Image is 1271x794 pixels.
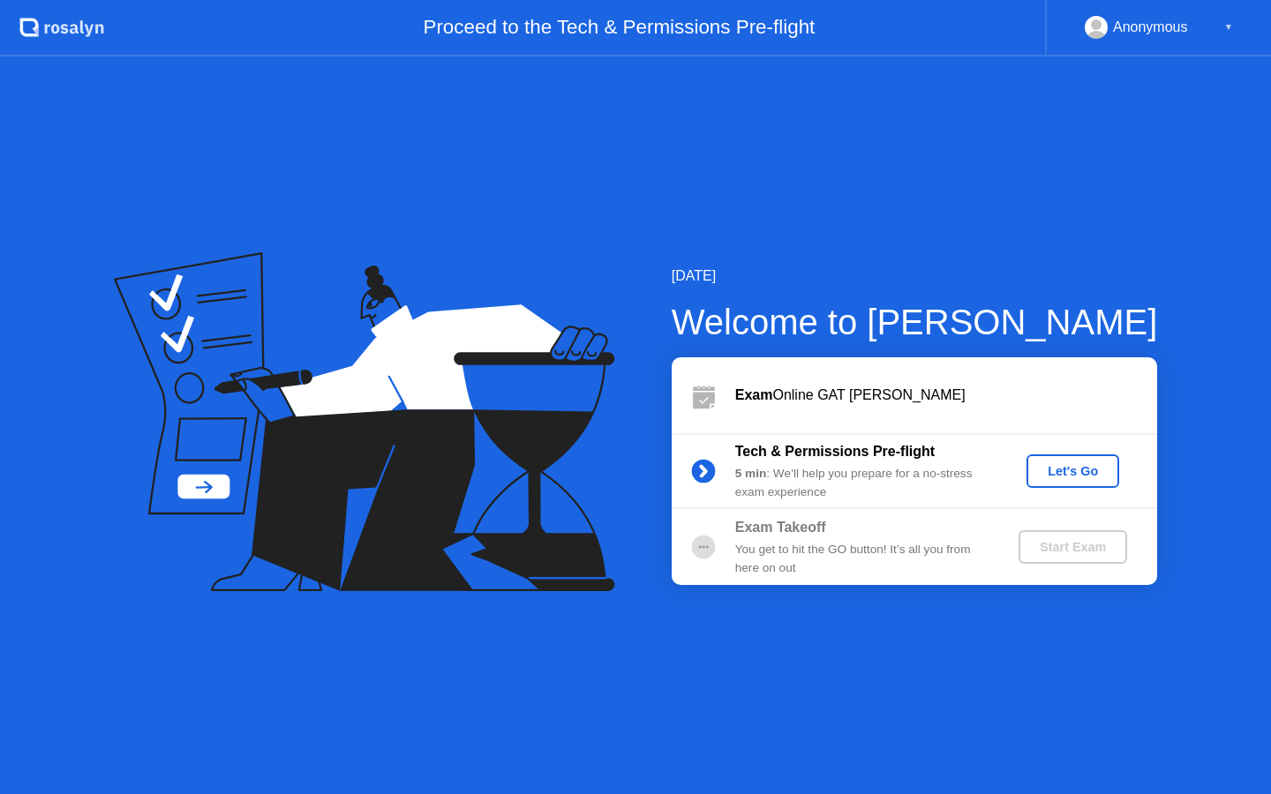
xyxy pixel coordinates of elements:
div: : We’ll help you prepare for a no-stress exam experience [735,465,989,501]
div: [DATE] [672,266,1158,287]
div: Start Exam [1026,540,1120,554]
div: You get to hit the GO button! It’s all you from here on out [735,541,989,577]
b: Exam [735,387,773,402]
div: ▼ [1224,16,1233,39]
b: Tech & Permissions Pre-flight [735,444,935,459]
div: Anonymous [1113,16,1188,39]
button: Start Exam [1019,530,1127,564]
div: Welcome to [PERSON_NAME] [672,296,1158,348]
div: Let's Go [1034,464,1112,478]
b: Exam Takeoff [735,520,826,535]
div: Online GAT [PERSON_NAME] [735,385,1157,406]
button: Let's Go [1027,454,1119,488]
b: 5 min [735,467,767,480]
